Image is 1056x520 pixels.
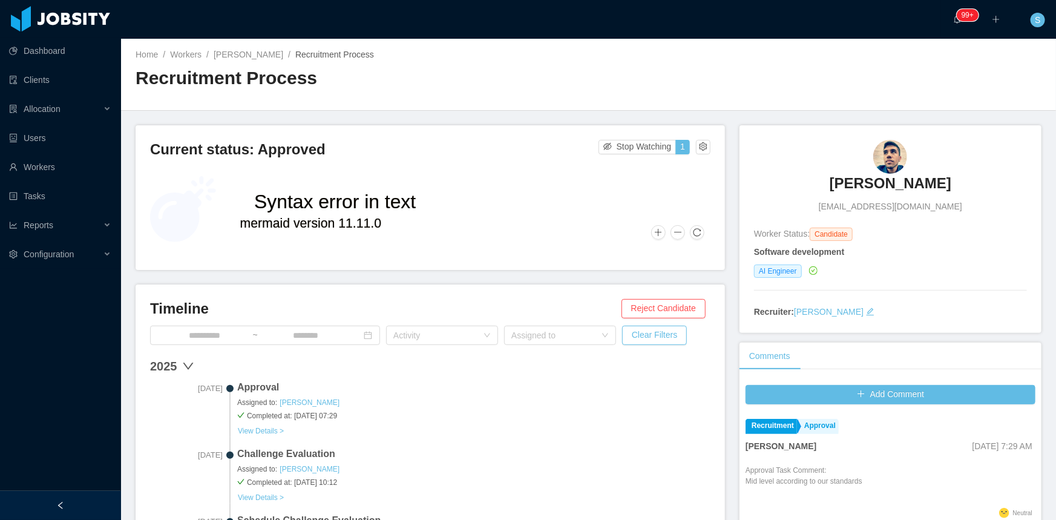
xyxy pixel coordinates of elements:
img: 0f366051-e289-4b8e-839c-23c49a10be5f_68e6b1214219a-90w.png [873,140,907,174]
strong: Software development [754,247,844,257]
div: Approval Task Comment: [746,465,862,505]
button: Reset Zoom [690,225,704,240]
a: icon: robotUsers [9,126,111,150]
i: icon: check [237,478,244,485]
strong: [PERSON_NAME] [746,441,816,451]
a: [PERSON_NAME] [279,398,340,407]
button: icon: plusAdd Comment [746,385,1035,404]
span: / [163,50,165,59]
a: Home [136,50,158,59]
a: icon: profileTasks [9,184,111,208]
span: Reports [24,220,53,230]
button: Zoom In [651,225,666,240]
button: Zoom Out [671,225,685,240]
span: Configuration [24,249,74,259]
a: [PERSON_NAME] [794,307,864,317]
a: Workers [170,50,202,59]
i: icon: down [484,332,491,340]
span: [DATE] [150,383,223,395]
i: icon: down [602,332,609,340]
span: Allocation [24,104,61,114]
div: Activity [393,329,477,341]
span: [EMAIL_ADDRESS][DOMAIN_NAME] [819,200,962,213]
i: icon: solution [9,105,18,113]
a: [PERSON_NAME] [830,174,951,200]
i: icon: plus [992,15,1000,24]
a: Approval [798,419,839,434]
button: Reject Candidate [621,299,706,318]
span: Candidate [810,228,853,241]
span: Completed at: [DATE] 07:29 [237,410,710,421]
span: Completed at: [DATE] 10:12 [237,477,710,488]
a: icon: userWorkers [9,155,111,179]
span: Assigned to: [237,464,710,475]
span: [DATE] [150,449,223,461]
i: icon: check [237,412,244,419]
span: Challenge Evaluation [237,447,710,461]
span: / [206,50,209,59]
span: Neutral [1013,510,1032,516]
a: [PERSON_NAME] [279,464,340,474]
i: icon: edit [866,308,874,316]
span: AI Engineer [754,265,802,278]
button: View Details > [237,426,284,436]
span: Approval [237,380,710,395]
p: Mid level according to our standards [746,476,862,487]
i: icon: setting [9,250,18,258]
text: mermaid version 11.11.0 [240,216,382,230]
a: icon: pie-chartDashboard [9,39,111,63]
a: Recruitment [746,419,797,434]
div: Comments [740,343,800,370]
button: icon: setting [696,140,710,154]
a: icon: auditClients [9,68,111,92]
i: icon: bell [953,15,962,24]
span: S [1035,13,1040,27]
span: down [182,360,194,372]
span: / [288,50,290,59]
i: icon: calendar [364,331,372,340]
div: Assigned to [511,329,595,341]
sup: 1213 [957,9,979,21]
h2: Recruitment Process [136,66,589,91]
button: icon: eye-invisibleStop Watching [599,140,677,154]
span: Worker Status: [754,229,810,239]
button: Clear Filters [622,326,687,345]
span: Recruitment Process [295,50,374,59]
text: Syntax error in text [254,191,416,212]
span: Assigned to: [237,397,710,408]
i: icon: line-chart [9,221,18,229]
button: 1 [675,140,690,154]
a: icon: check-circle [807,266,818,275]
a: [PERSON_NAME] [214,50,283,59]
h3: Current status: Approved [150,140,599,159]
h3: Timeline [150,299,621,318]
h3: [PERSON_NAME] [830,174,951,193]
div: 2025 down [150,357,710,375]
i: icon: check-circle [809,266,818,275]
a: View Details > [237,426,284,435]
strong: Recruiter: [754,307,794,317]
span: [DATE] 7:29 AM [972,441,1032,451]
button: View Details > [237,493,284,502]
